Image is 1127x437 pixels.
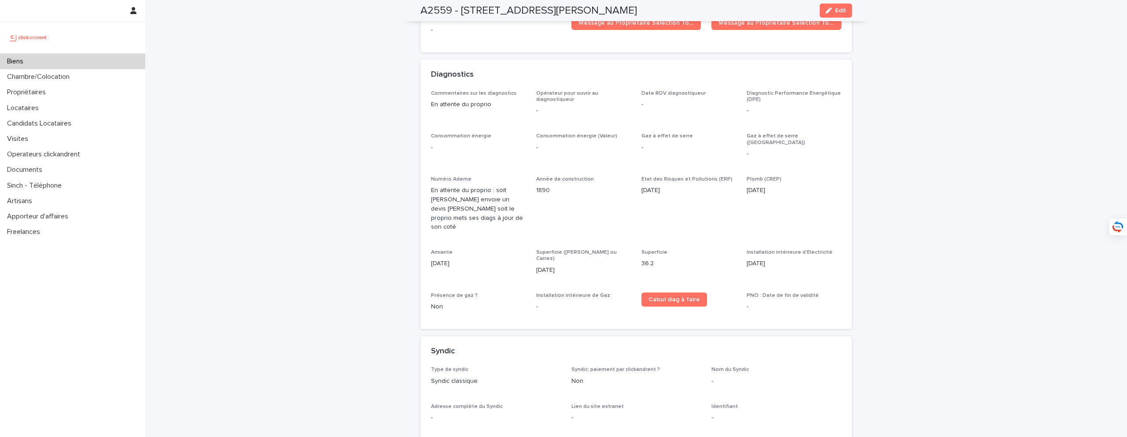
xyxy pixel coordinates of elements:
[536,143,631,152] p: -
[536,91,598,102] span: Opérateur pour ouvrir au diagnostiqueur
[7,29,50,46] img: UCB0brd3T0yccxBKYDjQ
[747,91,841,102] span: Diagnostic Performance Energétique (DPE)
[4,57,30,66] p: Biens
[648,296,700,303] span: Calcul diag à faire
[4,88,53,96] p: Propriétaires
[536,186,631,195] p: 1890
[431,26,561,35] p: -
[431,293,478,298] span: Présence de gaz ?
[747,177,781,182] span: Plomb (CREP)
[431,367,468,372] span: Type de syndic
[4,119,78,128] p: Candidats Locataires
[711,16,841,30] a: Message au Propriétaire Sélection Top 2
[641,143,736,152] p: -
[711,404,738,409] span: Identifiant
[4,135,35,143] p: Visites
[536,266,631,275] p: [DATE]
[747,293,819,298] span: PNO : Date de fin de validité
[641,100,736,109] p: -
[641,133,693,139] span: Gaz à effet de serre
[431,70,474,80] h2: Diagnostics
[420,4,637,17] h2: A2559 - [STREET_ADDRESS][PERSON_NAME]
[711,377,841,386] p: -
[431,91,516,96] span: Commentaires sur les diagnostics
[641,250,667,255] span: Superficie
[4,197,39,205] p: Artisans
[747,149,841,159] p: -
[4,181,69,190] p: Sinch - Téléphone
[747,302,841,311] p: -
[571,413,701,422] p: -
[4,150,87,159] p: Operateurs clickandrent
[431,186,526,232] p: En attente du proprio : soit [PERSON_NAME] envoie un devis [PERSON_NAME] soit le proprio mets ses...
[4,104,46,112] p: Locataires
[4,73,77,81] p: Chambre/Colocation
[578,20,694,26] span: Message au Propriétaire Sélection Top 1
[431,404,503,409] span: Adresse complète du Syndic
[747,106,841,115] p: -
[641,293,707,307] a: Calcul diag à faire
[641,259,736,268] p: 36.2
[536,293,610,298] span: Installation intérieure de Gaz
[747,186,841,195] p: [DATE]
[536,250,617,261] span: Superficie ([PERSON_NAME] ou Carrez)
[747,259,841,268] p: [DATE]
[431,413,561,422] p: -
[820,4,852,18] button: Edit
[4,228,47,236] p: Freelances
[431,377,561,386] p: Syndic classique
[431,302,526,311] p: Non
[431,16,479,22] span: Agent Candidature
[571,16,701,30] a: Message au Propriétaire Sélection Top 1
[431,347,455,356] h2: Syndic
[536,133,617,139] span: Consommation énergie (Valeur)
[641,186,736,195] p: [DATE]
[536,106,631,115] p: -
[431,133,491,139] span: Consommation énergie
[431,250,453,255] span: Amiante
[431,143,526,152] p: -
[4,166,49,174] p: Documents
[536,302,631,311] p: -
[747,250,832,255] span: Installation intérieure d'Electricité
[641,91,706,96] span: Date RDV diagnostiqueur
[536,177,594,182] span: Année de construction
[641,177,733,182] span: Etat des Risques et Pollutions (ERP)
[4,212,75,221] p: Apporteur d'affaires
[431,177,471,182] span: Numéro Ademe
[431,259,526,268] p: [DATE]
[747,133,805,145] span: Gaz à effet de serre ([GEOGRAPHIC_DATA])
[711,367,749,372] span: Nom du Syndic
[571,404,624,409] span: Lien du site extranet
[431,100,526,109] p: En attente du proprio
[718,20,834,26] span: Message au Propriétaire Sélection Top 2
[711,413,841,422] p: -
[571,377,701,386] p: Non
[571,367,660,372] span: Syndic: paiement par clickandrent ?
[835,7,846,14] span: Edit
